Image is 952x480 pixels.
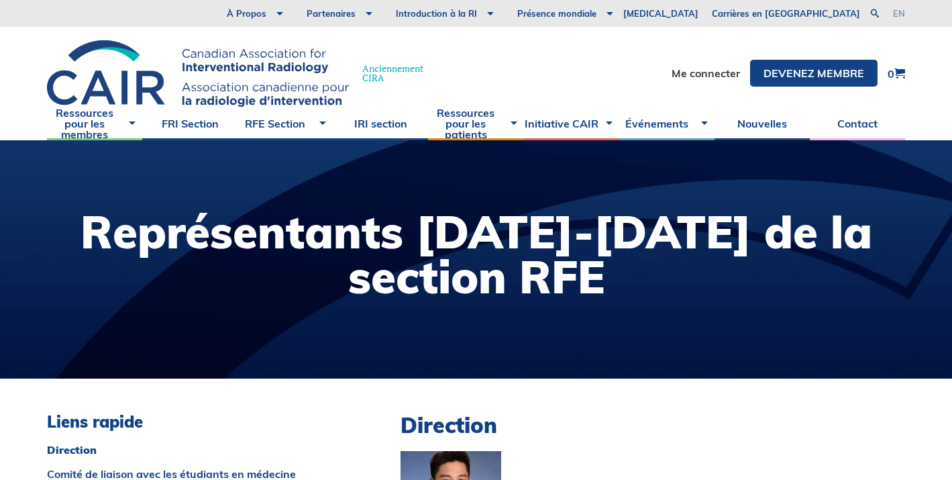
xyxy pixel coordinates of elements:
[893,9,905,18] a: en
[237,107,333,140] a: RFE Section
[715,107,810,140] a: Nouvelles
[362,64,423,83] span: Anciennement CIRA
[47,40,349,107] img: CIRA
[428,107,523,140] a: Ressources pour les patients
[142,107,237,140] a: FRI Section
[619,107,715,140] a: Événements
[47,107,142,140] a: Ressources pour les membres
[333,107,428,140] a: IRI section
[524,107,619,140] a: Initiative CAIR
[47,412,333,432] h3: Liens rapide
[888,68,905,79] a: 0
[13,209,939,299] h1: Représentants [DATE]-[DATE] de la section RFE
[750,60,878,87] a: DEVENEZ MEMBRE
[47,469,333,479] a: Comité de liaison avec les étudiants en médecine
[672,68,740,79] a: Me connecter
[47,40,437,107] a: AnciennementCIRA
[47,444,333,455] a: Direction
[401,412,804,438] h2: Direction
[810,107,905,140] a: Contact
